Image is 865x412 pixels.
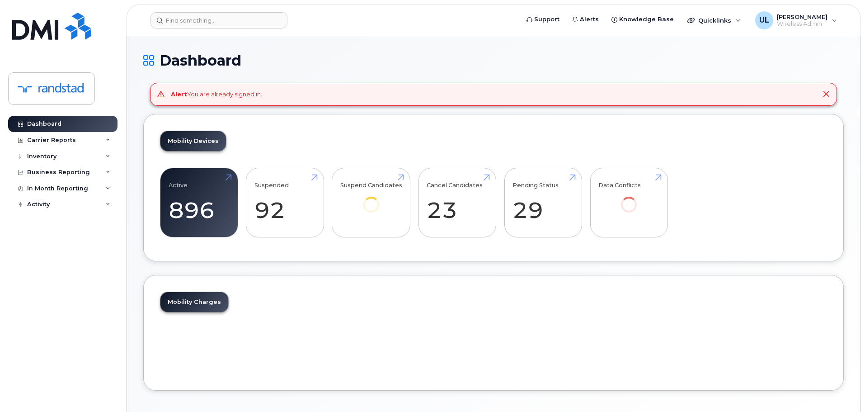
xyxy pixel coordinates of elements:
[169,173,230,232] a: Active 896
[427,173,488,232] a: Cancel Candidates 23
[171,90,187,98] strong: Alert
[171,90,262,99] div: You are already signed in.
[340,173,402,225] a: Suspend Candidates
[512,173,574,232] a: Pending Status 29
[143,52,844,68] h1: Dashboard
[160,292,228,312] a: Mobility Charges
[598,173,659,225] a: Data Conflicts
[254,173,315,232] a: Suspended 92
[160,131,226,151] a: Mobility Devices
